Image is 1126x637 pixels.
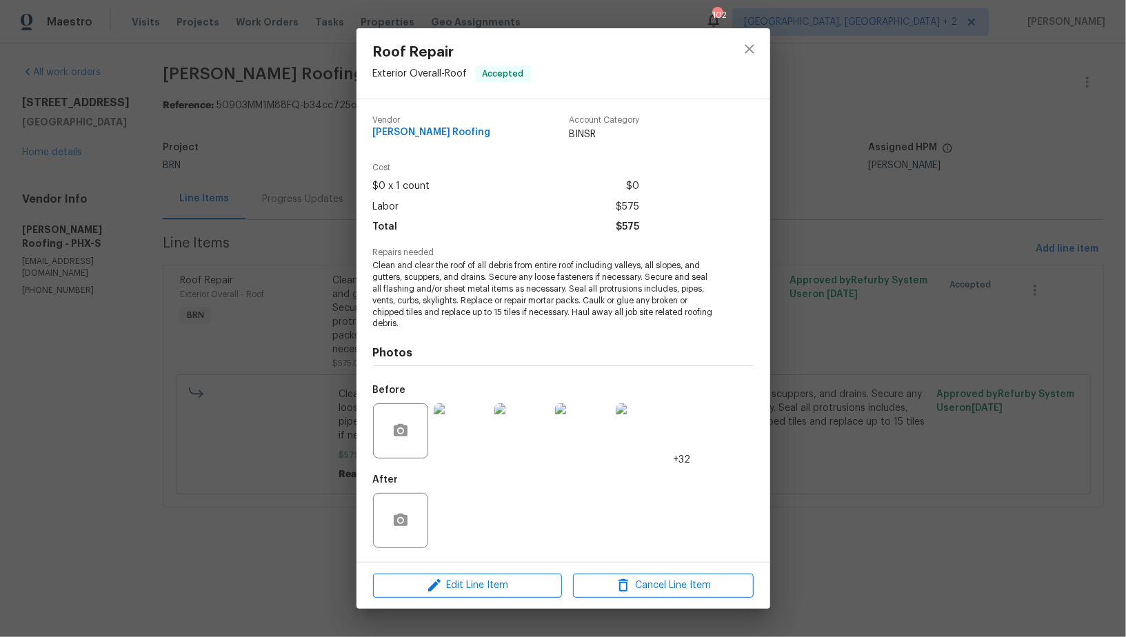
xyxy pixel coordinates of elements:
div: 102 [712,8,722,22]
button: Edit Line Item [373,574,562,598]
span: Account Category [569,116,639,125]
span: $0 x 1 count [373,176,430,196]
span: Vendor [373,116,491,125]
span: Labor [373,197,399,217]
h5: After [373,475,399,485]
span: Edit Line Item [377,577,558,594]
span: $0 [626,176,639,196]
span: Repairs needed [373,248,754,257]
span: +32 [674,453,691,467]
span: BINSR [569,128,639,141]
span: Cost [373,163,639,172]
span: Clean and clear the roof of all debris from entire roof including valleys, all slopes, and gutter... [373,260,716,330]
span: Cancel Line Item [577,577,750,594]
span: Accepted [477,67,530,81]
span: $575 [616,197,639,217]
span: Exterior Overall - Roof [373,69,468,79]
button: Cancel Line Item [573,574,754,598]
h4: Photos [373,346,754,360]
h5: Before [373,385,406,395]
span: Total [373,217,398,237]
span: $575 [616,217,639,237]
span: [PERSON_NAME] Roofing [373,128,491,138]
button: close [733,32,766,65]
span: Roof Repair [373,45,531,60]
